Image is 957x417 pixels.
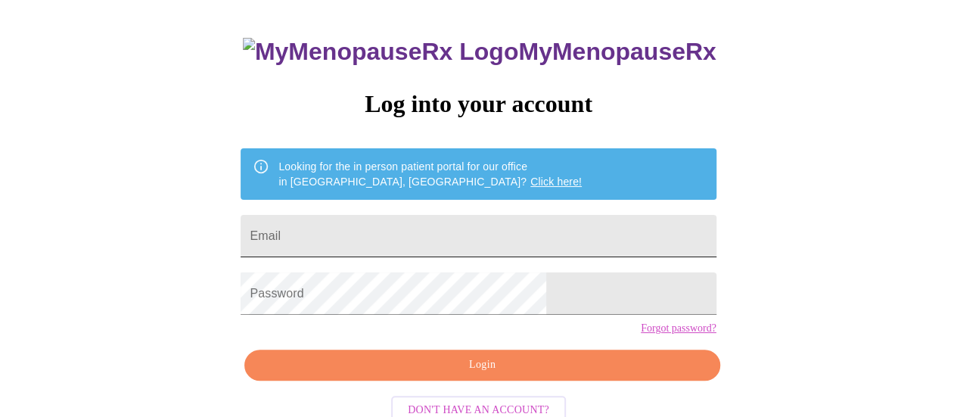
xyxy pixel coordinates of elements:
img: MyMenopauseRx Logo [243,38,518,66]
h3: MyMenopauseRx [243,38,716,66]
div: Looking for the in person patient portal for our office in [GEOGRAPHIC_DATA], [GEOGRAPHIC_DATA]? [278,153,582,195]
button: Login [244,350,719,381]
a: Don't have an account? [387,403,570,415]
h3: Log into your account [241,90,716,118]
span: Login [262,356,702,375]
a: Click here! [530,176,582,188]
a: Forgot password? [641,322,716,335]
